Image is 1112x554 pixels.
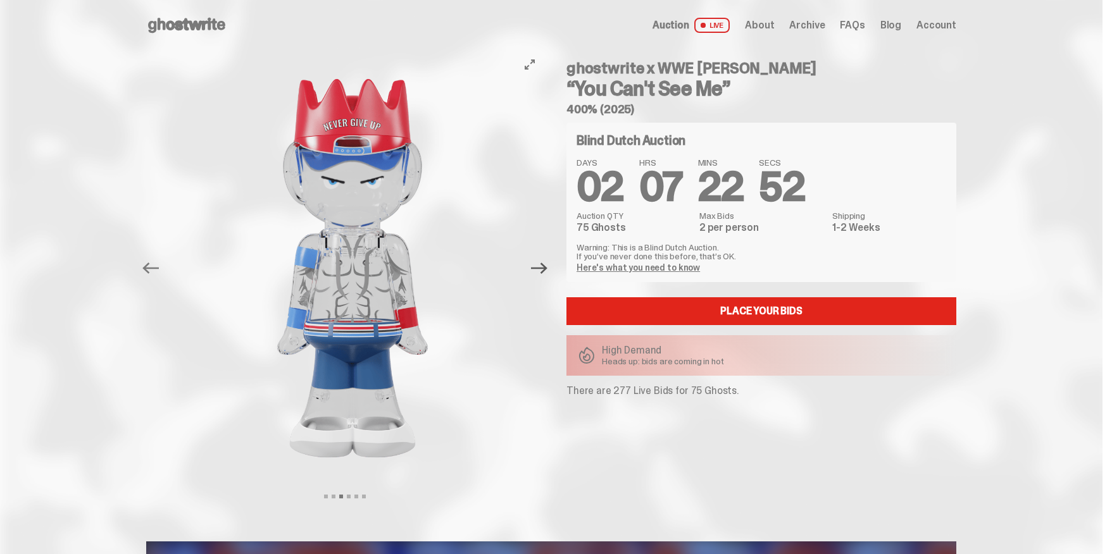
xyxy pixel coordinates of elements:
p: Warning: This is a Blind Dutch Auction. If you’ve never done this before, that’s OK. [577,243,946,261]
h5: 400% (2025) [566,104,956,115]
button: View slide 2 [332,495,335,498]
dd: 1-2 Weeks [832,223,946,233]
p: There are 277 Live Bids for 75 Ghosts. [566,386,956,396]
a: Archive [789,20,825,30]
span: DAYS [577,158,624,167]
dd: 2 per person [699,223,825,233]
a: Account [916,20,956,30]
a: Blog [880,20,901,30]
span: 02 [577,161,624,213]
span: Auction [653,20,689,30]
button: View slide 4 [347,495,351,498]
dt: Max Bids [699,211,825,220]
button: View slide 3 [339,495,343,498]
a: Place your Bids [566,297,956,325]
h4: Blind Dutch Auction [577,134,685,147]
button: View full-screen [522,57,537,72]
button: Next [525,254,553,282]
img: John_Cena_Hero_6.png [178,51,527,486]
h3: “You Can't See Me” [566,78,956,99]
span: 52 [759,161,805,213]
a: Auction LIVE [653,18,730,33]
span: 07 [639,161,683,213]
a: About [745,20,774,30]
span: LIVE [694,18,730,33]
p: High Demand [602,345,724,355]
a: FAQs [840,20,865,30]
dd: 75 Ghosts [577,223,692,233]
dt: Shipping [832,211,946,220]
span: 22 [698,161,744,213]
h4: ghostwrite x WWE [PERSON_NAME] [566,61,956,76]
span: MINS [698,158,744,167]
button: View slide 5 [354,495,358,498]
dt: Auction QTY [577,211,692,220]
span: SECS [759,158,805,167]
a: Here's what you need to know [577,262,700,273]
button: View slide 6 [362,495,366,498]
button: View slide 1 [324,495,328,498]
button: Previous [137,254,165,282]
span: HRS [639,158,683,167]
p: Heads up: bids are coming in hot [602,357,724,366]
